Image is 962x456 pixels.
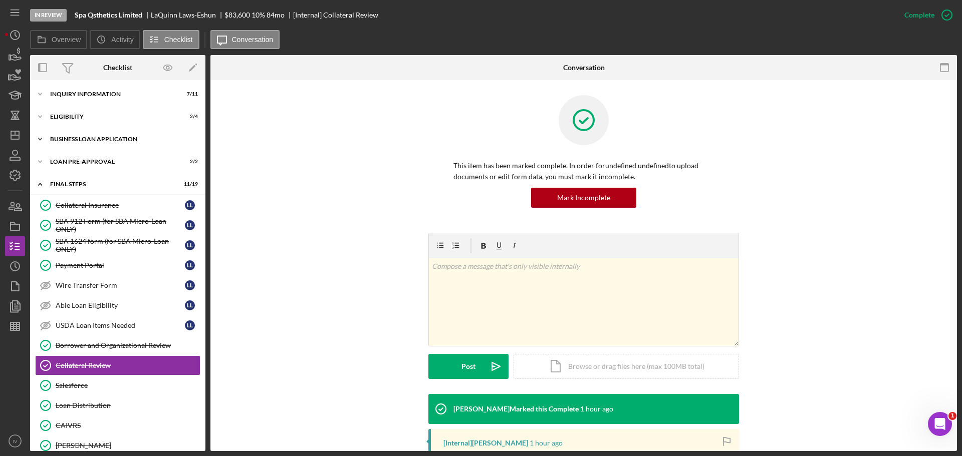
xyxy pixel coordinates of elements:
[904,5,934,25] div: Complete
[35,215,200,235] a: SBA 912 Form (for SBA Micro-Loan ONLY)LL
[35,395,200,415] a: Loan Distribution
[35,255,200,275] a: Payment PortalLL
[453,160,714,183] p: This item has been marked complete. In order for undefined undefined to upload documents or edit ...
[35,315,200,335] a: USDA Loan Items NeededLL
[35,435,200,455] a: [PERSON_NAME]
[50,159,173,165] div: LOAN PRE-APPROVAL
[453,405,579,413] div: [PERSON_NAME] Marked this Complete
[50,136,193,142] div: BUSINESS LOAN APPLICATION
[35,295,200,315] a: Able Loan EligibilityLL
[428,354,509,379] button: Post
[164,36,193,44] label: Checklist
[35,195,200,215] a: Collateral InsuranceLL
[56,321,185,329] div: USDA Loan Items Needed
[143,30,199,49] button: Checklist
[90,30,140,49] button: Activity
[35,355,200,375] a: Collateral Review
[35,335,200,355] a: Borrower and Organizational Review
[185,280,195,290] div: L L
[56,201,185,209] div: Collateral Insurance
[56,381,200,389] div: Salesforce
[185,200,195,210] div: L L
[224,11,250,19] div: $83,600
[531,188,636,208] button: Mark Incomplete
[293,11,378,19] div: [Internal] Collateral Review
[530,439,563,447] time: 2025-10-03 14:49
[13,438,18,444] text: IV
[563,64,605,72] div: Conversation
[928,412,952,436] iframe: Intercom live chat
[232,36,274,44] label: Conversation
[5,431,25,451] button: IV
[50,91,173,97] div: INQUIRY INFORMATION
[185,320,195,330] div: L L
[56,341,200,349] div: Borrower and Organizational Review
[35,275,200,295] a: Wire Transfer FormLL
[35,375,200,395] a: Salesforce
[103,64,132,72] div: Checklist
[52,36,81,44] label: Overview
[210,30,280,49] button: Conversation
[185,220,195,230] div: L L
[30,30,87,49] button: Overview
[185,240,195,250] div: L L
[948,412,956,420] span: 1
[185,260,195,270] div: L L
[461,354,475,379] div: Post
[56,361,200,369] div: Collateral Review
[151,11,224,19] div: LaQuinn Laws-Eshun
[56,217,185,233] div: SBA 912 Form (for SBA Micro-Loan ONLY)
[30,9,67,22] div: In Review
[252,11,265,19] div: 10 %
[50,181,173,187] div: FINAL STEPS
[185,300,195,310] div: L L
[56,301,185,309] div: Able Loan Eligibility
[580,405,613,413] time: 2025-10-03 14:49
[267,11,285,19] div: 84 mo
[56,281,185,289] div: Wire Transfer Form
[35,415,200,435] a: CAIVRS
[557,188,610,208] div: Mark Incomplete
[56,261,185,269] div: Payment Portal
[50,114,173,120] div: ELIGIBILITY
[180,114,198,120] div: 2 / 4
[56,401,200,409] div: Loan Distribution
[111,36,133,44] label: Activity
[56,237,185,253] div: SBA 1624 form (for SBA Micro-Loan ONLY)
[180,159,198,165] div: 2 / 2
[180,91,198,97] div: 7 / 11
[180,181,198,187] div: 11 / 19
[35,235,200,255] a: SBA 1624 form (for SBA Micro-Loan ONLY)LL
[56,441,200,449] div: [PERSON_NAME]
[75,11,142,19] b: Spa Qsthetics Limited
[894,5,957,25] button: Complete
[443,439,528,447] div: [Internal] [PERSON_NAME]
[56,421,200,429] div: CAIVRS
